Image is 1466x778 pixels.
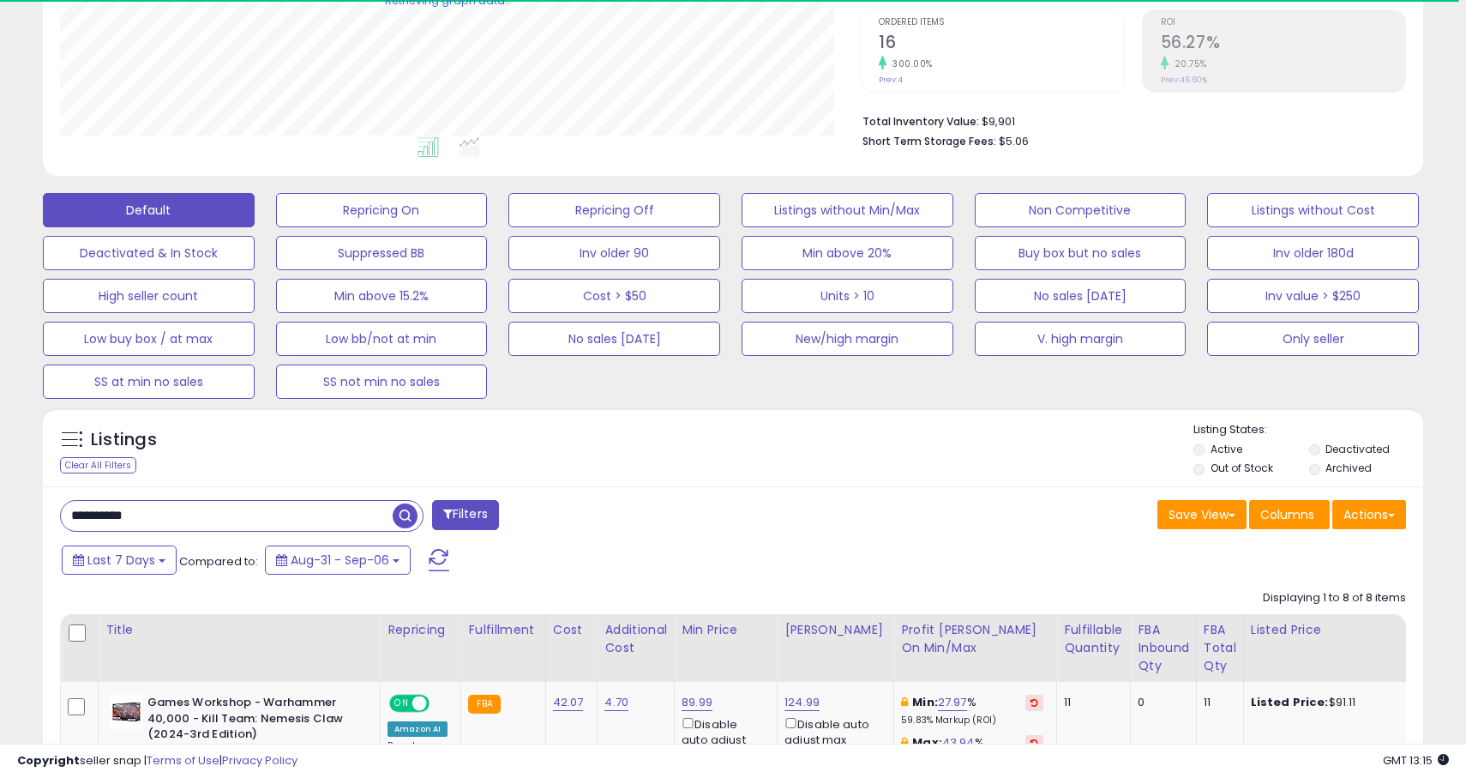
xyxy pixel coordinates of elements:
[508,236,720,270] button: Inv older 90
[468,621,538,639] div: Fulfillment
[179,553,258,570] span: Compared to:
[1211,461,1273,475] label: Out of Stock
[784,694,820,711] a: 124.99
[1249,500,1330,529] button: Columns
[1211,442,1242,456] label: Active
[742,236,953,270] button: Min above 20%
[427,697,454,711] span: OFF
[975,236,1187,270] button: Buy box but no sales
[17,753,297,769] div: seller snap | |
[682,694,712,711] a: 89.99
[391,697,412,711] span: ON
[147,752,219,769] a: Terms of Use
[975,322,1187,356] button: V. high margin
[508,279,720,313] button: Cost > $50
[553,694,584,711] a: 42.07
[1325,442,1390,456] label: Deactivated
[1064,695,1117,710] div: 11
[265,546,411,575] button: Aug-31 - Sep-06
[276,322,488,356] button: Low bb/not at min
[1138,695,1183,710] div: 0
[110,695,143,729] img: 41dlie8-FiL._SL40_.jpg
[1169,57,1207,70] small: 20.75%
[894,614,1057,682] th: The percentage added to the cost of goods (COGS) that forms the calculator for Min & Max prices.
[1251,694,1329,710] b: Listed Price:
[1332,500,1406,529] button: Actions
[43,236,255,270] button: Deactivated & In Stock
[886,57,933,70] small: 300.00%
[1193,422,1422,438] p: Listing States:
[276,279,488,313] button: Min above 15.2%
[291,552,389,569] span: Aug-31 - Sep-06
[43,365,255,399] button: SS at min no sales
[1263,590,1406,606] div: Displaying 1 to 8 of 8 items
[1207,279,1419,313] button: Inv value > $250
[276,365,488,399] button: SS not min no sales
[105,621,373,639] div: Title
[468,695,500,714] small: FBA
[879,18,1123,27] span: Ordered Items
[1251,621,1399,639] div: Listed Price
[43,279,255,313] button: High seller count
[17,752,80,769] strong: Copyright
[1138,621,1189,675] div: FBA inbound Qty
[276,193,488,227] button: Repricing On
[43,193,255,227] button: Default
[1207,236,1419,270] button: Inv older 180d
[1161,33,1405,56] h2: 56.27%
[862,110,1393,130] li: $9,901
[682,715,764,764] div: Disable auto adjust min
[1251,695,1393,710] div: $91.11
[60,457,136,473] div: Clear All Filters
[1383,752,1449,769] span: 2025-09-14 13:15 GMT
[1161,18,1405,27] span: ROI
[553,621,591,639] div: Cost
[222,752,297,769] a: Privacy Policy
[604,621,667,657] div: Additional Cost
[999,133,1029,149] span: $5.06
[901,621,1049,657] div: Profit [PERSON_NAME] on Min/Max
[879,33,1123,56] h2: 16
[742,279,953,313] button: Units > 10
[784,621,886,639] div: [PERSON_NAME]
[862,134,996,148] b: Short Term Storage Fees:
[388,721,448,737] div: Amazon AI
[1064,621,1123,657] div: Fulfillable Quantity
[62,546,177,575] button: Last 7 Days
[1157,500,1247,529] button: Save View
[432,500,499,530] button: Filters
[1204,621,1236,675] div: FBA Total Qty
[975,279,1187,313] button: No sales [DATE]
[91,428,157,452] h5: Listings
[742,322,953,356] button: New/high margin
[388,621,454,639] div: Repricing
[862,114,979,129] b: Total Inventory Value:
[1161,75,1207,85] small: Prev: 46.60%
[43,322,255,356] button: Low buy box / at max
[901,715,1043,727] p: 59.83% Markup (ROI)
[87,552,155,569] span: Last 7 Days
[879,75,903,85] small: Prev: 4
[508,322,720,356] button: No sales [DATE]
[1260,506,1314,523] span: Columns
[938,694,967,711] a: 27.97
[1204,695,1230,710] div: 11
[1325,461,1372,475] label: Archived
[147,695,356,747] b: Games Workshop - Warhammer 40,000 - Kill Team: Nemesis Claw (2024-3rd Edition)
[1207,193,1419,227] button: Listings without Cost
[508,193,720,227] button: Repricing Off
[742,193,953,227] button: Listings without Min/Max
[784,715,880,748] div: Disable auto adjust max
[682,621,770,639] div: Min Price
[975,193,1187,227] button: Non Competitive
[604,694,628,711] a: 4.70
[1207,322,1419,356] button: Only seller
[912,694,938,710] b: Min:
[276,236,488,270] button: Suppressed BB
[901,695,1043,727] div: %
